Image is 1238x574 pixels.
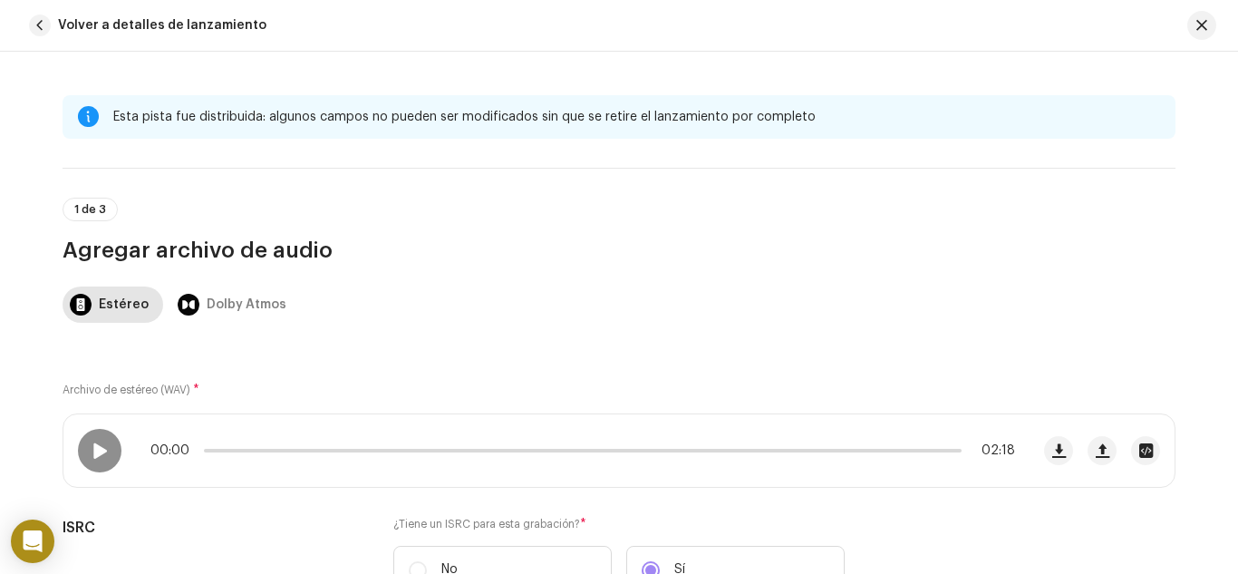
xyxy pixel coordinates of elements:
[63,517,364,539] h5: ISRC
[11,520,54,563] div: Open Intercom Messenger
[969,443,1015,458] span: 02:18
[113,106,1161,128] div: Esta pista fue distribuida: algunos campos no pueden ser modificados sin que se retire el lanzami...
[393,517,845,531] label: ¿Tiene un ISRC para esta grabación?
[63,236,1175,265] h3: Agregar archivo de audio
[207,287,286,323] div: Dolby Atmos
